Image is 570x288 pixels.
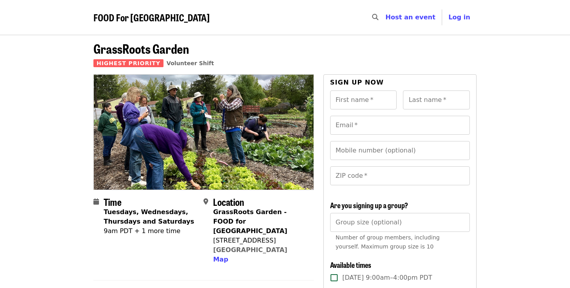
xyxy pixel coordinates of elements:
[203,198,208,205] i: map-marker-alt icon
[330,213,470,232] input: [object Object]
[330,166,470,185] input: ZIP code
[330,200,408,210] span: Are you signing up a group?
[213,246,287,254] a: [GEOGRAPHIC_DATA]
[442,9,477,25] button: Log in
[104,226,197,236] div: 9am PDT + 1 more time
[213,195,244,209] span: Location
[93,10,210,24] span: FOOD For [GEOGRAPHIC_DATA]
[372,13,378,21] i: search icon
[403,90,470,109] input: Last name
[330,141,470,160] input: Mobile number (optional)
[93,59,163,67] span: Highest Priority
[93,198,99,205] i: calendar icon
[213,255,228,264] button: Map
[93,12,210,23] a: FOOD For [GEOGRAPHIC_DATA]
[448,13,470,21] span: Log in
[167,60,214,66] a: Volunteer Shift
[330,79,384,86] span: Sign up now
[386,13,435,21] a: Host an event
[330,260,371,270] span: Available times
[383,8,389,27] input: Search
[330,116,470,135] input: Email
[213,236,307,245] div: [STREET_ADDRESS]
[342,273,432,282] span: [DATE] 9:00am–4:00pm PDT
[330,90,397,109] input: First name
[94,75,313,189] img: GrassRoots Garden organized by FOOD For Lane County
[93,39,189,58] span: GrassRoots Garden
[336,234,440,250] span: Number of group members, including yourself. Maximum group size is 10
[213,256,228,263] span: Map
[104,208,194,225] strong: Tuesdays, Wednesdays, Thursdays and Saturdays
[213,208,287,235] strong: GrassRoots Garden - FOOD for [GEOGRAPHIC_DATA]
[104,195,122,209] span: Time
